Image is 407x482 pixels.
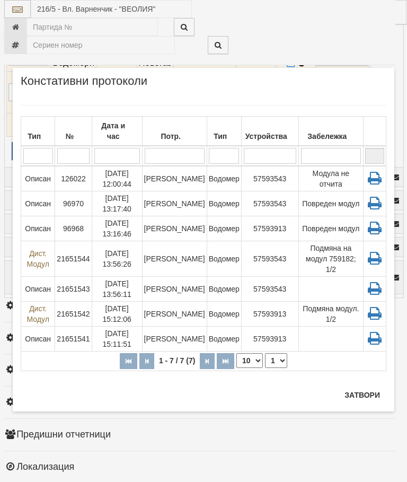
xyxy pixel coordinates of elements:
[92,166,142,191] td: [DATE] 12:00:44
[55,241,92,276] td: 21651544
[209,129,240,144] div: Тип
[57,129,90,144] div: №
[241,301,298,326] td: 57593913
[207,326,241,351] td: Водомер
[92,191,142,216] td: [DATE] 13:17:40
[241,276,298,301] td: 57593543
[298,241,363,276] td: Подмяна на модул 759182; 1/2
[298,301,363,326] td: Подмяна модул. 1/2
[142,241,207,276] td: [PERSON_NAME]
[142,166,207,191] td: [PERSON_NAME]
[92,241,142,276] td: [DATE] 13:56:26
[142,326,207,351] td: [PERSON_NAME]
[94,118,140,144] div: Дата и час
[298,166,363,191] td: Модула не отчита
[298,116,363,146] th: Забележка: No sort applied, activate to apply an ascending sort
[265,353,287,368] select: Страница номер
[21,276,55,301] td: Описан
[338,387,386,404] button: Затвори
[142,301,207,326] td: [PERSON_NAME]
[298,191,363,216] td: Повреден модул
[142,276,207,301] td: [PERSON_NAME]
[120,353,137,369] button: Първа страница
[55,326,92,351] td: 21651541
[55,166,92,191] td: 126022
[21,166,55,191] td: Описан
[92,276,142,301] td: [DATE] 13:56:11
[21,191,55,216] td: Описан
[207,276,241,301] td: Водомер
[300,129,361,144] div: Забележка
[207,241,241,276] td: Водомер
[21,301,55,326] td: Дист. Модул
[217,353,234,369] button: Последна страница
[55,301,92,326] td: 21651542
[241,326,298,351] td: 57593913
[144,129,205,144] div: Потр.
[363,116,386,146] th: : No sort applied, sorting is disabled
[139,353,154,369] button: Предишна страница
[241,166,298,191] td: 57593543
[92,116,142,146] th: Дата и час: Descending sort applied, activate to apply an ascending sort
[55,116,92,146] th: №: No sort applied, activate to apply an ascending sort
[207,191,241,216] td: Водомер
[241,216,298,241] td: 57593913
[21,326,55,351] td: Описан
[92,301,142,326] td: [DATE] 15:12:06
[55,191,92,216] td: 96970
[142,191,207,216] td: [PERSON_NAME]
[207,116,241,146] th: Тип: No sort applied, activate to apply an ascending sort
[21,116,55,146] th: Тип: No sort applied, activate to apply an ascending sort
[92,216,142,241] td: [DATE] 13:16:46
[298,216,363,241] td: Повреден модул
[142,216,207,241] td: [PERSON_NAME]
[142,116,207,146] th: Потр.: No sort applied, activate to apply an ascending sort
[241,241,298,276] td: 57593543
[55,276,92,301] td: 21651543
[156,356,198,365] span: 1 - 7 / 7 (7)
[241,191,298,216] td: 57593543
[55,216,92,241] td: 96968
[21,241,55,276] td: Дист. Модул
[207,166,241,191] td: Водомер
[200,353,215,369] button: Следваща страница
[21,216,55,241] td: Описан
[241,116,298,146] th: Устройства: No sort applied, activate to apply an ascending sort
[23,129,53,144] div: Тип
[21,76,147,94] span: Констативни протоколи
[207,216,241,241] td: Водомер
[92,326,142,351] td: [DATE] 15:11:51
[236,353,263,368] select: Брой редове на страница
[207,301,241,326] td: Водомер
[243,129,297,144] div: Устройства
